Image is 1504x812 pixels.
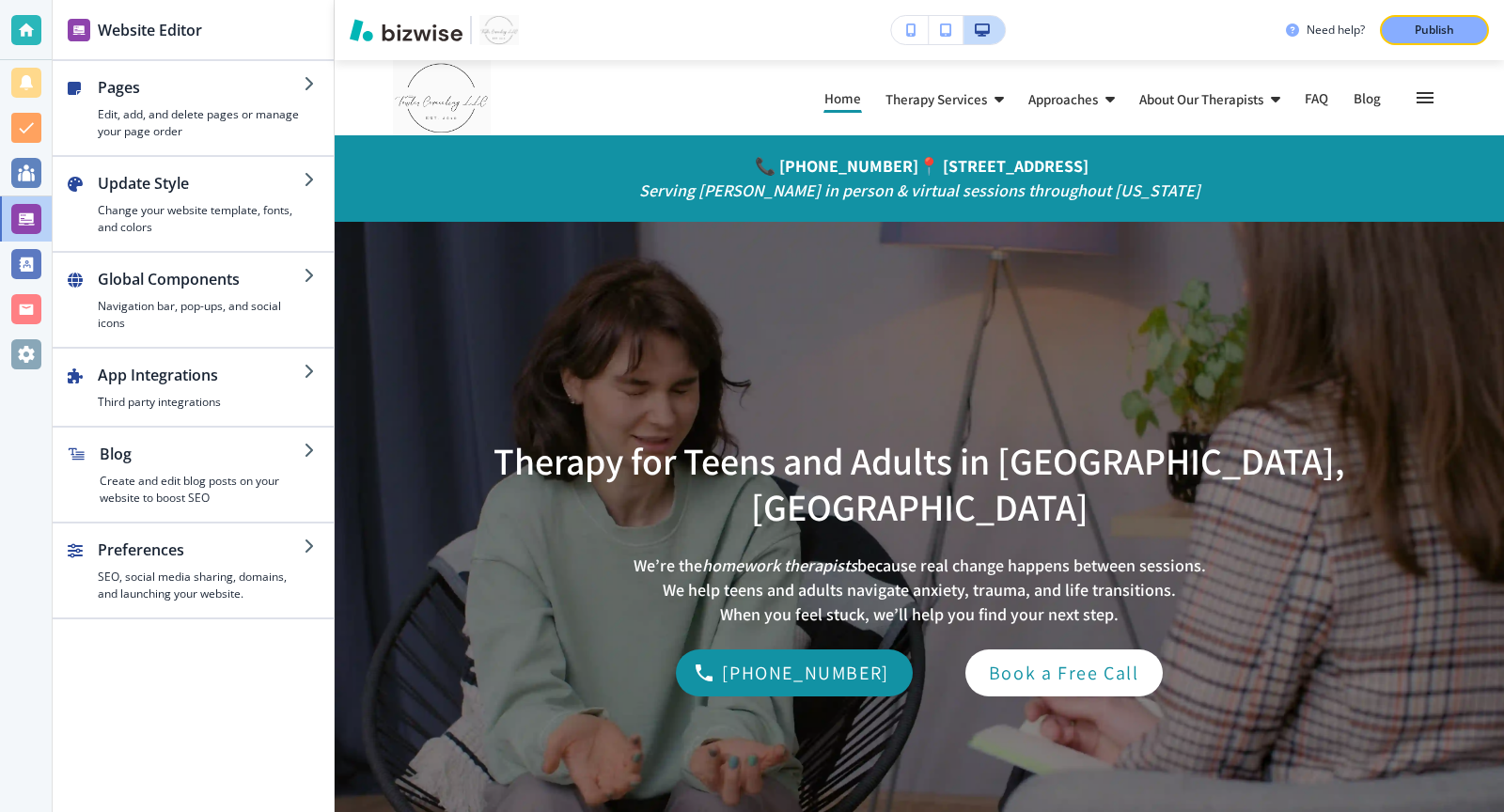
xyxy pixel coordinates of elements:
h2: Global Components [98,268,304,290]
em: homework therapists [702,554,857,576]
h4: Edit, add, and delete pages or manage your page order [98,106,304,140]
a: [PHONE_NUMBER] [676,649,912,696]
h3: Need help? [1307,22,1365,39]
div: (770) 800-7362 [676,649,912,696]
p: FAQ [1305,91,1329,105]
img: editor icon [68,19,90,41]
img: Your Logo [479,15,519,45]
a: Book a Free Call [965,649,1163,696]
button: Publish [1380,15,1489,45]
button: Update StyleChange your website template, fonts, and colors [53,157,334,251]
p: Blog [1354,91,1381,105]
p: Approaches [1028,92,1098,106]
p: We help teens and adults navigate anxiety, trauma, and life transitions. [634,578,1206,602]
em: Serving [PERSON_NAME] in person & virtual sessions throughout [US_STATE] [639,180,1200,201]
img: Bizwise Logo [350,19,462,41]
a: [PHONE_NUMBER] [779,155,918,177]
button: App IntegrationsThird party integrations [53,349,334,426]
p: Publish [1415,22,1454,39]
button: PagesEdit, add, and delete pages or manage your page order [53,61,334,155]
p: When you feel stuck, we’ll help you find your next step. [634,602,1206,627]
p: 📞 📍 [639,154,1200,179]
button: BlogCreate and edit blog posts on your website to boost SEO [53,428,334,522]
p: Therapy for Teens and Adults in [GEOGRAPHIC_DATA], [GEOGRAPHIC_DATA] [393,438,1446,531]
h2: Preferences [98,539,304,561]
p: We’re the because real change happens between sessions. [634,554,1206,578]
h4: Change your website template, fonts, and colors [98,202,304,236]
h2: Blog [100,443,304,465]
img: Towler Counseling LLC [393,60,675,135]
h4: Create and edit blog posts on your website to boost SEO [100,473,304,507]
p: Book a Free Call [989,658,1139,688]
h2: Website Editor [98,19,202,41]
button: Global ComponentsNavigation bar, pop-ups, and social icons [53,253,334,347]
h4: Third party integrations [98,394,304,411]
h2: Pages [98,76,304,99]
div: About Our Therapists [1138,83,1304,113]
h4: Navigation bar, pop-ups, and social icons [98,298,304,332]
p: About Our Therapists [1139,92,1263,106]
button: Toggle hamburger navigation menu [1404,77,1446,118]
div: Approaches [1027,83,1138,113]
p: [PHONE_NUMBER] [722,658,888,688]
p: Therapy Services [885,92,987,106]
div: Therapy Services [885,83,1027,113]
button: PreferencesSEO, social media sharing, domains, and launching your website. [53,523,334,617]
a: [STREET_ADDRESS] [943,155,1089,177]
h2: App Integrations [98,364,304,386]
h4: SEO, social media sharing, domains, and launching your website. [98,569,304,602]
p: Home [824,91,861,105]
h2: Update Style [98,172,304,195]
